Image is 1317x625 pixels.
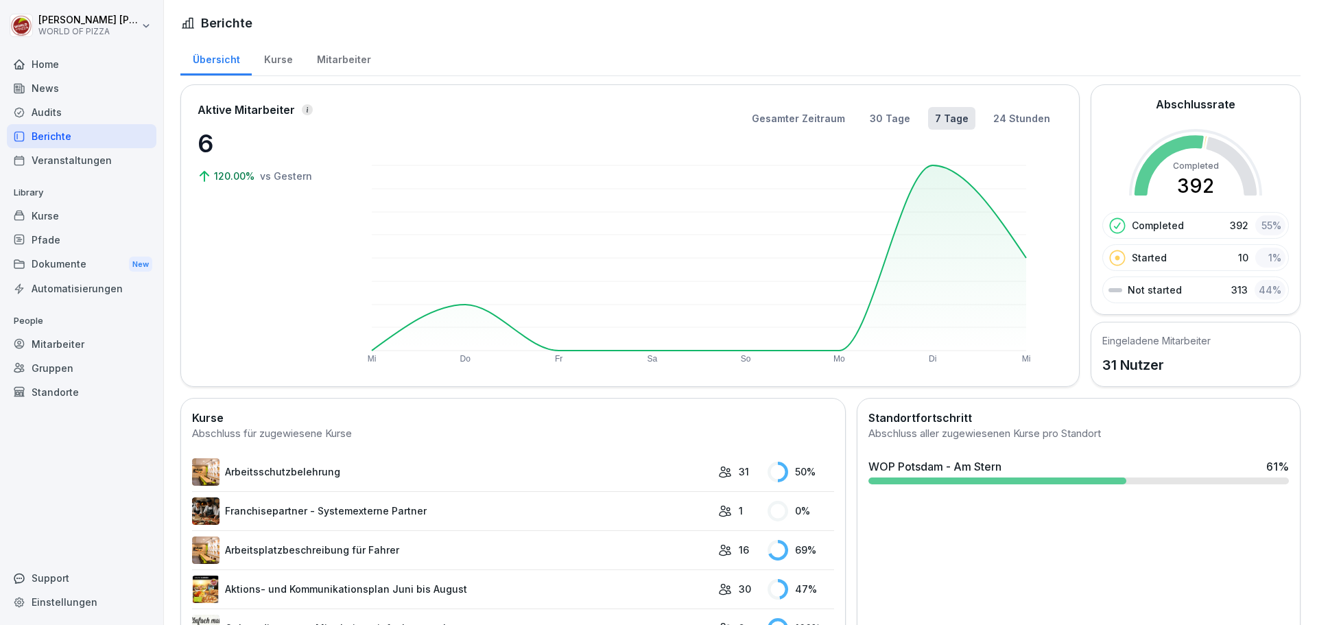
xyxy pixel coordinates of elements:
text: Di [929,354,936,364]
a: WOP Potsdam - Am Stern61% [863,453,1294,490]
p: 30 [739,582,751,596]
div: 1 % [1255,248,1285,268]
text: Fr [555,354,562,364]
a: DokumenteNew [7,252,156,277]
p: WORLD OF PIZZA [38,27,139,36]
p: Not started [1128,283,1182,297]
div: 0 % [768,501,834,521]
h2: Standortfortschritt [868,410,1289,426]
div: 44 % [1255,280,1285,300]
a: Pfade [7,228,156,252]
button: 24 Stunden [986,107,1057,130]
div: 69 % [768,540,834,561]
p: 31 Nutzer [1102,355,1211,375]
div: 47 % [768,579,834,600]
a: Arbeitsplatzbeschreibung für Fahrer [192,536,711,564]
p: Completed [1132,218,1184,233]
img: reu9pwv5jenc8sl7wjlftqhe.png [192,458,219,486]
h1: Berichte [201,14,252,32]
div: New [129,257,152,272]
h5: Eingeladene Mitarbeiter [1102,333,1211,348]
div: WOP Potsdam - Am Stern [868,458,1001,475]
a: Automatisierungen [7,276,156,300]
a: Mitarbeiter [7,332,156,356]
div: Abschluss aller zugewiesenen Kurse pro Standort [868,426,1289,442]
div: Support [7,566,156,590]
button: Gesamter Zeitraum [745,107,852,130]
div: Abschluss für zugewiesene Kurse [192,426,834,442]
p: Started [1132,250,1167,265]
p: 392 [1230,218,1248,233]
p: [PERSON_NAME] [PERSON_NAME] [38,14,139,26]
p: vs Gestern [260,169,312,183]
a: Einstellungen [7,590,156,614]
a: Berichte [7,124,156,148]
text: Mo [833,354,845,364]
text: So [741,354,751,364]
div: Dokumente [7,252,156,277]
text: Mi [368,354,377,364]
a: Arbeitsschutzbelehrung [192,458,711,486]
p: 16 [739,543,749,557]
div: 61 % [1266,458,1289,475]
p: 6 [198,125,335,162]
text: Do [460,354,471,364]
p: 10 [1238,250,1248,265]
a: Gruppen [7,356,156,380]
p: Aktive Mitarbeiter [198,102,295,118]
p: 120.00% [214,169,257,183]
button: 30 Tage [863,107,917,130]
p: 1 [739,504,743,518]
text: Mi [1022,354,1031,364]
h2: Kurse [192,410,834,426]
text: Sa [648,354,658,364]
div: 55 % [1255,215,1285,235]
div: 50 % [768,462,834,482]
a: Franchisepartner - Systemexterne Partner [192,497,711,525]
a: Home [7,52,156,76]
img: c6ahff3tpkyjer6p5tw961a1.png [192,497,219,525]
p: 31 [739,464,749,479]
a: Mitarbeiter [305,40,383,75]
a: News [7,76,156,100]
a: Veranstaltungen [7,148,156,172]
p: People [7,310,156,332]
img: wgymjq7zfi9ayzlk0eutnpa8.png [192,536,219,564]
img: wv9qdipp89lowhfx6mawjprm.png [192,576,219,603]
h2: Abschlussrate [1156,96,1235,113]
a: Audits [7,100,156,124]
p: Library [7,182,156,204]
a: Kurse [7,204,156,228]
a: Aktions- und Kommunikationsplan Juni bis August [192,576,711,603]
a: Standorte [7,380,156,404]
a: Übersicht [180,40,252,75]
p: 313 [1231,283,1248,297]
a: Kurse [252,40,305,75]
button: 7 Tage [928,107,975,130]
